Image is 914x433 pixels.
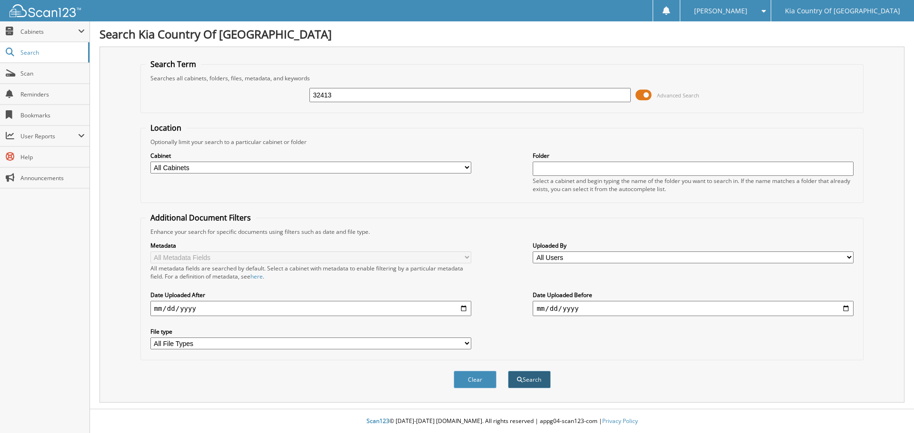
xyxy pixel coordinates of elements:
[533,291,854,299] label: Date Uploaded Before
[150,241,471,250] label: Metadata
[10,4,81,17] img: scan123-logo-white.svg
[20,153,85,161] span: Help
[146,123,186,133] legend: Location
[20,69,85,77] span: Scan
[150,291,471,299] label: Date Uploaded After
[146,59,201,69] legend: Search Term
[533,241,854,250] label: Uploaded By
[694,8,747,14] span: [PERSON_NAME]
[150,301,471,316] input: start
[533,177,854,193] div: Select a cabinet and begin typing the name of the folder you want to search in. If the name match...
[146,138,859,146] div: Optionally limit your search to a particular cabinet or folder
[146,212,256,223] legend: Additional Document Filters
[454,371,497,388] button: Clear
[146,74,859,82] div: Searches all cabinets, folders, files, metadata, and keywords
[150,152,471,160] label: Cabinet
[866,387,914,433] iframe: Chat Widget
[250,272,263,280] a: here
[20,90,85,98] span: Reminders
[150,264,471,280] div: All metadata fields are searched by default. Select a cabinet with metadata to enable filtering b...
[146,228,859,236] div: Enhance your search for specific documents using filters such as date and file type.
[20,174,85,182] span: Announcements
[508,371,551,388] button: Search
[20,132,78,140] span: User Reports
[99,26,904,42] h1: Search Kia Country Of [GEOGRAPHIC_DATA]
[533,301,854,316] input: end
[20,111,85,119] span: Bookmarks
[150,327,471,336] label: File type
[657,92,699,99] span: Advanced Search
[367,417,389,425] span: Scan123
[20,48,83,57] span: Search
[533,152,854,160] label: Folder
[785,8,900,14] span: Kia Country Of [GEOGRAPHIC_DATA]
[602,417,638,425] a: Privacy Policy
[20,28,78,36] span: Cabinets
[90,410,914,433] div: © [DATE]-[DATE] [DOMAIN_NAME]. All rights reserved | appg04-scan123-com |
